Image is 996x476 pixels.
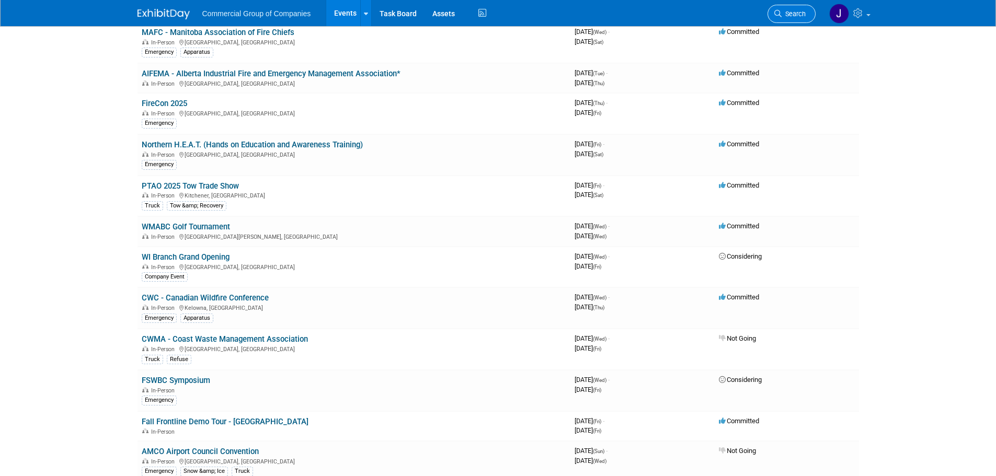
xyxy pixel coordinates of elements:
[142,232,566,240] div: [GEOGRAPHIC_DATA][PERSON_NAME], [GEOGRAPHIC_DATA]
[575,334,610,342] span: [DATE]
[593,305,604,310] span: (Thu)
[142,428,148,434] img: In-Person Event
[142,387,148,392] img: In-Person Event
[138,9,190,19] img: ExhibitDay
[575,457,606,465] span: [DATE]
[142,264,148,269] img: In-Person Event
[142,417,308,426] a: Fall Frontline Demo Tour - [GEOGRAPHIC_DATA]
[151,428,178,435] span: In-Person
[142,234,148,239] img: In-Person Event
[142,303,566,311] div: Kelowna, [GEOGRAPHIC_DATA]
[575,303,604,311] span: [DATE]
[593,152,603,157] span: (Sat)
[593,224,606,229] span: (Wed)
[180,48,213,57] div: Apparatus
[608,376,610,384] span: -
[575,222,610,230] span: [DATE]
[719,293,759,301] span: Committed
[142,152,148,157] img: In-Person Event
[142,293,269,303] a: CWC - Canadian Wildfire Conference
[575,252,610,260] span: [DATE]
[719,140,759,148] span: Committed
[202,9,311,18] span: Commercial Group of Companies
[151,458,178,465] span: In-Person
[593,336,606,342] span: (Wed)
[142,80,148,86] img: In-Person Event
[142,262,566,271] div: [GEOGRAPHIC_DATA], [GEOGRAPHIC_DATA]
[719,222,759,230] span: Committed
[608,28,610,36] span: -
[142,192,148,198] img: In-Person Event
[719,334,756,342] span: Not Going
[593,183,601,189] span: (Fri)
[606,99,608,107] span: -
[142,272,188,282] div: Company Event
[593,29,606,35] span: (Wed)
[575,109,601,117] span: [DATE]
[142,48,177,57] div: Emergency
[593,71,604,76] span: (Tue)
[606,69,608,77] span: -
[151,346,178,353] span: In-Person
[180,314,213,323] div: Apparatus
[142,119,177,128] div: Emergency
[142,191,566,199] div: Kitchener, [GEOGRAPHIC_DATA]
[593,264,601,270] span: (Fri)
[608,334,610,342] span: -
[167,355,191,364] div: Refuse
[575,293,610,301] span: [DATE]
[719,447,756,455] span: Not Going
[575,150,603,158] span: [DATE]
[142,376,210,385] a: FSWBC Symposium
[608,293,610,301] span: -
[142,447,259,456] a: AMCO Airport Council Convention
[575,232,606,240] span: [DATE]
[608,252,610,260] span: -
[142,140,363,149] a: Northern H.E.A.T. (Hands on Education and Awareness Training)
[593,458,606,464] span: (Wed)
[608,222,610,230] span: -
[575,140,604,148] span: [DATE]
[142,467,177,476] div: Emergency
[719,99,759,107] span: Committed
[575,262,601,270] span: [DATE]
[142,396,177,405] div: Emergency
[151,192,178,199] span: In-Person
[593,346,601,352] span: (Fri)
[575,191,603,199] span: [DATE]
[575,38,603,45] span: [DATE]
[719,417,759,425] span: Committed
[151,264,178,271] span: In-Person
[575,344,601,352] span: [DATE]
[151,387,178,394] span: In-Person
[593,39,603,45] span: (Sat)
[593,192,603,198] span: (Sat)
[142,38,566,46] div: [GEOGRAPHIC_DATA], [GEOGRAPHIC_DATA]
[180,467,228,476] div: Snow &amp; Ice
[593,295,606,300] span: (Wed)
[142,314,177,323] div: Emergency
[719,252,762,260] span: Considering
[768,5,816,23] a: Search
[593,80,604,86] span: (Thu)
[575,79,604,87] span: [DATE]
[142,160,177,169] div: Emergency
[142,181,239,191] a: PTAO 2025 Tow Trade Show
[575,426,601,434] span: [DATE]
[142,346,148,351] img: In-Person Event
[575,417,604,425] span: [DATE]
[142,110,148,115] img: In-Person Event
[593,142,601,147] span: (Fri)
[603,417,604,425] span: -
[575,386,601,393] span: [DATE]
[593,254,606,260] span: (Wed)
[142,252,230,262] a: WI Branch Grand Opening
[142,150,566,158] div: [GEOGRAPHIC_DATA], [GEOGRAPHIC_DATA]
[151,305,178,311] span: In-Person
[232,467,253,476] div: Truck
[593,428,601,434] span: (Fri)
[142,222,230,231] a: WMABC Golf Tournament
[603,140,604,148] span: -
[151,152,178,158] span: In-Person
[142,457,566,465] div: [GEOGRAPHIC_DATA], [GEOGRAPHIC_DATA]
